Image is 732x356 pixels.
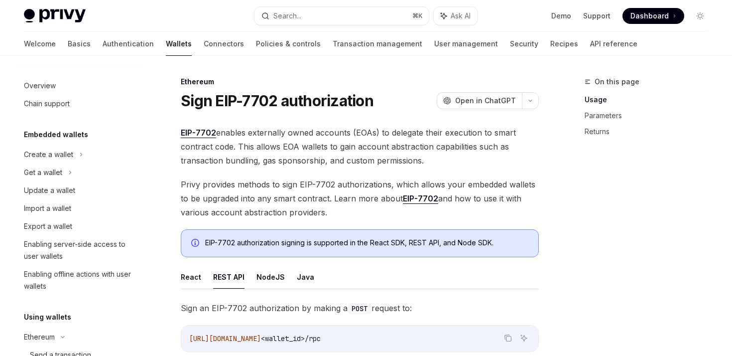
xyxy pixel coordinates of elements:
[451,11,471,21] span: Ask AI
[191,239,201,249] svg: Info
[181,92,373,110] h1: Sign EIP-7702 authorization
[16,265,143,295] a: Enabling offline actions with user wallets
[213,265,244,289] button: REST API
[181,178,539,219] span: Privy provides methods to sign EIP-7702 authorizations, which allows your embedded wallets to be ...
[348,303,371,314] code: POST
[585,92,716,108] a: Usage
[68,32,91,56] a: Basics
[256,265,285,289] button: NodeJS
[181,77,539,87] div: Ethereum
[181,301,539,315] span: Sign an EIP-7702 authorization by making a request to:
[24,311,71,323] h5: Using wallets
[24,9,86,23] img: light logo
[103,32,154,56] a: Authentication
[24,98,70,110] div: Chain support
[585,108,716,124] a: Parameters
[16,77,143,95] a: Overview
[434,7,478,25] button: Ask AI
[24,268,137,292] div: Enabling offline actions with user wallets
[24,167,62,178] div: Get a wallet
[16,181,143,199] a: Update a wallet
[24,238,137,262] div: Enabling server-side access to user wallets
[595,76,639,88] span: On this page
[256,32,321,56] a: Policies & controls
[412,12,423,20] span: ⌘ K
[24,32,56,56] a: Welcome
[261,334,321,343] span: <wallet_id>/rpc
[630,11,669,21] span: Dashboard
[510,32,538,56] a: Security
[166,32,192,56] a: Wallets
[273,10,301,22] div: Search...
[181,265,201,289] button: React
[24,129,88,141] h5: Embedded wallets
[622,8,684,24] a: Dashboard
[403,193,438,204] a: EIP-7702
[692,8,708,24] button: Toggle dark mode
[333,32,422,56] a: Transaction management
[254,7,428,25] button: Search...⌘K
[24,202,71,214] div: Import a wallet
[297,265,314,289] button: Java
[24,331,55,343] div: Ethereum
[590,32,637,56] a: API reference
[551,11,571,21] a: Demo
[24,149,73,161] div: Create a wallet
[205,238,528,249] div: EIP-7702 authorization signing is supported in the React SDK, REST API, and Node SDK.
[189,334,261,343] span: [URL][DOMAIN_NAME]
[550,32,578,56] a: Recipes
[585,124,716,140] a: Returns
[517,332,530,345] button: Ask AI
[24,80,56,92] div: Overview
[16,235,143,265] a: Enabling server-side access to user wallets
[455,96,516,106] span: Open in ChatGPT
[437,92,522,109] button: Open in ChatGPT
[501,332,514,345] button: Copy the contents from the code block
[181,128,216,138] a: EIP-7702
[16,199,143,217] a: Import a wallet
[24,184,75,196] div: Update a wallet
[583,11,610,21] a: Support
[16,95,143,113] a: Chain support
[434,32,498,56] a: User management
[181,126,539,168] span: enables externally owned accounts (EOAs) to delegate their execution to smart contract code. This...
[204,32,244,56] a: Connectors
[24,220,72,232] div: Export a wallet
[16,217,143,235] a: Export a wallet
